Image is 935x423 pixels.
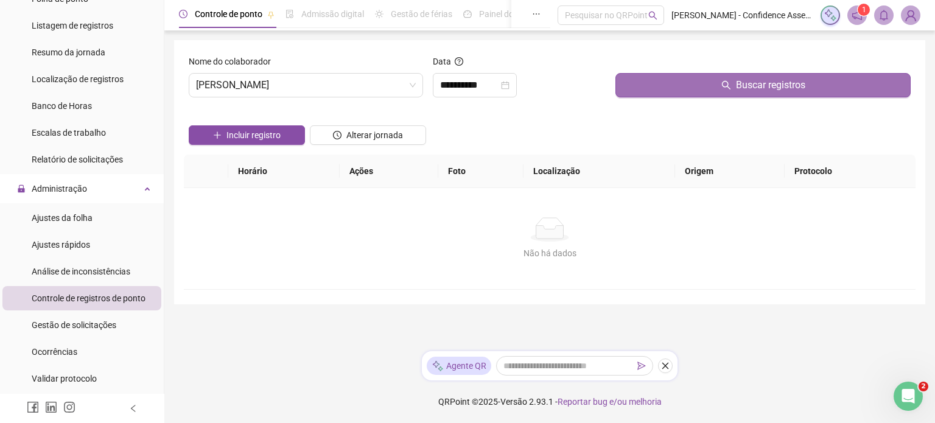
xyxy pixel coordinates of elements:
th: Horário [228,155,340,188]
span: Incluir registro [226,128,281,142]
footer: QRPoint © 2025 - 2.93.1 - [164,380,935,423]
sup: 1 [858,4,870,16]
iframe: Intercom live chat [894,382,923,411]
span: instagram [63,401,75,413]
span: close [661,362,670,370]
span: linkedin [45,401,57,413]
span: 2 [919,382,928,391]
img: sparkle-icon.fc2bf0ac1784a2077858766a79e2daf3.svg [824,9,837,22]
span: Gestão de solicitações [32,320,116,330]
button: Alterar jornada [310,125,426,145]
th: Foto [438,155,523,188]
span: dashboard [463,10,472,18]
span: search [648,11,657,20]
a: Alterar jornada [310,131,426,141]
th: Origem [675,155,785,188]
span: sun [375,10,383,18]
span: plus [213,131,222,139]
span: Versão [500,397,527,407]
span: Relatório de solicitações [32,155,123,164]
span: Ajustes rápidos [32,240,90,250]
span: bell [878,10,889,21]
span: clock-circle [179,10,187,18]
span: Ajustes da folha [32,213,93,223]
div: Não há dados [198,246,901,260]
span: lock [17,184,26,193]
span: Admissão digital [301,9,364,19]
span: Localização de registros [32,74,124,84]
img: 78724 [902,6,920,24]
label: Nome do colaborador [189,55,279,68]
span: notification [852,10,863,21]
span: Ocorrências [32,347,77,357]
span: clock-circle [333,131,341,139]
th: Ações [340,155,438,188]
div: Agente QR [427,357,491,375]
span: file-done [285,10,294,18]
span: send [637,362,646,370]
button: Incluir registro [189,125,305,145]
th: Localização [524,155,675,188]
span: Gestão de férias [391,9,452,19]
span: Escalas de trabalho [32,128,106,138]
span: Resumo da jornada [32,47,105,57]
span: Painel do DP [479,9,527,19]
th: Protocolo [785,155,916,188]
span: Administração [32,184,87,194]
img: sparkle-icon.fc2bf0ac1784a2077858766a79e2daf3.svg [432,360,444,372]
span: Listagem de registros [32,21,113,30]
span: search [721,80,731,90]
span: [PERSON_NAME] - Confidence Assessoria e Administração de Condominios [671,9,813,22]
span: pushpin [267,11,275,18]
span: Análise de inconsistências [32,267,130,276]
span: Buscar registros [736,78,805,93]
span: Data [433,57,451,66]
span: question-circle [455,57,463,66]
span: left [129,404,138,413]
span: Alterar jornada [346,128,403,142]
span: Validar protocolo [32,374,97,383]
span: Reportar bug e/ou melhoria [558,397,662,407]
span: ellipsis [532,10,541,18]
span: 1 [862,5,866,14]
span: Controle de registros de ponto [32,293,145,303]
span: SAMUEL MENDES ALMEIDA [196,74,416,97]
span: Banco de Horas [32,101,92,111]
button: Buscar registros [615,73,911,97]
span: Controle de ponto [195,9,262,19]
span: facebook [27,401,39,413]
